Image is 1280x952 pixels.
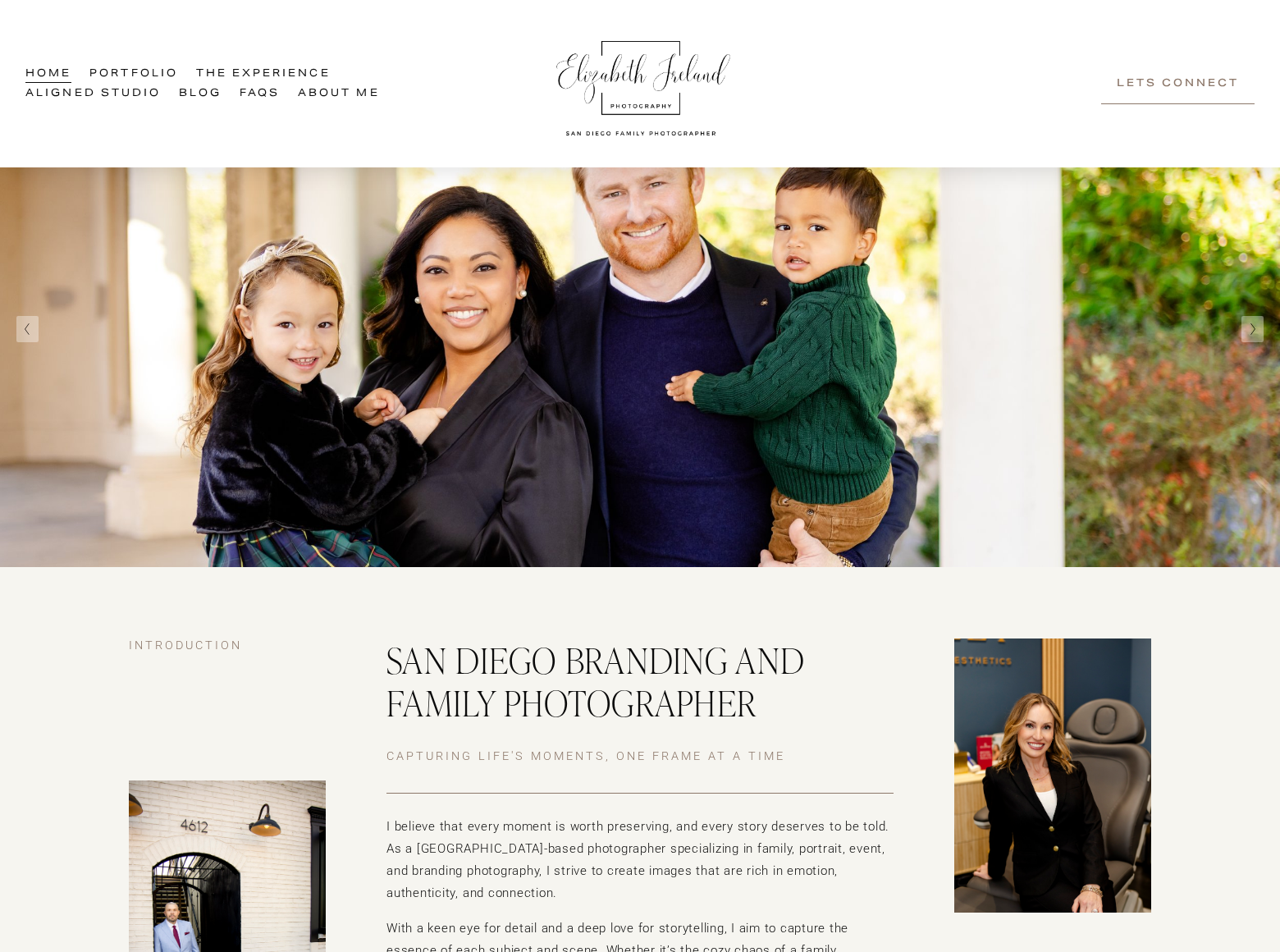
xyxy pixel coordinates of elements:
a: About Me [298,84,380,104]
a: FAQs [240,84,280,104]
h4: Capturing Life's Moments, One Frame at a Time [386,749,894,765]
a: Lets Connect [1101,64,1255,104]
h2: San Diego Branding and family photographer [386,638,894,724]
img: Elizabeth Ireland Photography San Diego Family Photographer [547,25,736,142]
a: Blog [179,84,222,104]
a: Portfolio [89,64,178,85]
a: Home [25,64,71,85]
p: I believe that every moment is worth preserving, and every story deserves to be told. As a [GEOGR... [386,816,894,904]
a: Aligned Studio [25,84,161,104]
button: Next Slide [1241,316,1264,342]
span: The Experience [196,65,331,83]
h4: Introduction [129,638,326,654]
a: folder dropdown [196,64,331,85]
button: Previous Slide [16,316,39,342]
